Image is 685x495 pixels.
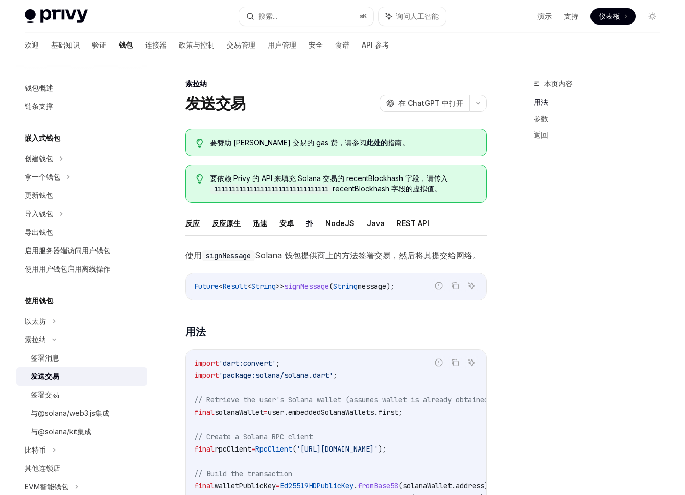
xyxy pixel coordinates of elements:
[31,409,109,417] font: 与@solana/web3.js集成
[215,481,276,490] span: walletPublicKey
[25,296,53,305] font: 使用钱包
[16,223,147,241] a: 导出钱包
[398,99,463,107] font: 在 ChatGPT 中打开
[25,83,53,92] font: 钱包概述
[92,33,106,57] a: 验证
[279,219,294,228] font: 安卓
[396,12,439,20] font: 询问人工智能
[366,138,388,147] font: 此处的
[25,482,68,491] font: EVM智能钱包
[258,12,277,20] font: 搜索...
[362,33,389,57] a: API 参考
[268,408,403,417] span: user.embeddedSolanaWallets.first;
[185,326,205,338] font: 用法
[25,246,110,255] font: 启用服务器端访问用户钱包
[534,114,548,123] font: 参数
[280,481,353,490] span: Ed25519HDPublicKey
[358,282,394,291] span: message);
[644,8,660,25] button: 切换暗模式
[25,209,53,218] font: 导入钱包
[25,9,88,24] img: 灯光标志
[194,469,292,478] span: // Build the transaction
[194,395,492,404] span: // Retrieve the user's Solana wallet (assumes wallet is already obtained)
[534,94,669,110] a: 用法
[544,79,573,88] font: 本页内容
[448,279,462,292] button: 复制代码块中的内容
[306,211,313,235] button: 扑
[212,219,241,228] font: 反应原生
[92,40,106,49] font: 验证
[51,33,80,57] a: 基础知识
[276,282,284,291] span: >>
[380,95,469,112] button: 在 ChatGPT 中打开
[31,372,59,380] font: 发送交易
[223,282,247,291] span: Result
[194,408,215,417] span: final
[534,98,548,106] font: 用法
[227,40,255,49] font: 交易管理
[25,445,46,454] font: 比特币
[253,211,267,235] button: 迅速
[367,219,385,228] font: Java
[185,79,207,88] font: 索拉纳
[185,250,202,260] font: 使用
[16,386,147,404] a: 签署交易
[465,356,478,369] button: 询问人工智能
[185,94,245,112] font: 发送交易
[16,404,147,422] a: 与@solana/web3.js集成
[296,444,378,454] span: '[URL][DOMAIN_NAME]'
[25,154,53,163] font: 创建钱包
[185,219,200,228] font: 反应
[194,432,313,441] span: // Create a Solana RPC client
[388,138,409,147] font: 指南。
[268,33,296,57] a: 用户管理
[253,219,267,228] font: 迅速
[247,282,251,291] span: <
[210,174,448,183] font: 要依赖 Privy 的 API 来填充 Solana 交易的 recentBlockhash 字段，请传入
[397,219,429,228] font: REST API
[264,408,268,417] span: =
[397,211,429,235] button: REST API
[25,335,46,344] font: 索拉纳
[179,40,215,49] font: 政策与控制
[268,40,296,49] font: 用户管理
[564,11,578,21] a: 支持
[145,33,167,57] a: 连接器
[360,12,363,20] font: ⌘
[599,12,620,20] font: 仪表板
[194,282,219,291] span: Future
[16,349,147,367] a: 签署消息
[251,444,255,454] span: =
[219,282,223,291] span: <
[534,127,669,143] a: 返回
[432,356,445,369] button: 报告错误代码
[25,102,53,110] font: 链条支撑
[25,464,60,472] font: 其他连锁店
[333,282,358,291] span: String
[196,139,203,148] svg: 提示
[31,390,59,399] font: 签署交易
[16,186,147,205] a: 更新钱包
[432,279,445,292] button: 报告错误代码
[51,40,80,49] font: 基础知识
[362,40,389,49] font: API 参考
[202,250,255,261] code: signMessage
[25,317,46,325] font: 以太坊
[179,33,215,57] a: 政策与控制
[194,444,215,454] span: final
[276,481,280,490] span: =
[309,33,323,57] a: 安全
[16,97,147,116] a: 链条支撑
[219,371,333,380] span: 'package:solana/solana.dart'
[325,219,355,228] font: NodeJS
[25,33,39,57] a: 欢迎
[219,358,276,368] span: 'dart:convert'
[194,481,215,490] span: final
[379,7,446,26] button: 询问人工智能
[279,211,294,235] button: 安卓
[16,367,147,386] a: 发送交易
[31,353,59,362] font: 签署消息
[227,33,255,57] a: 交易管理
[255,250,481,260] font: Solana 钱包提供商上的方法签署交易，然后将其提交给网络。
[284,282,329,291] span: signMessage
